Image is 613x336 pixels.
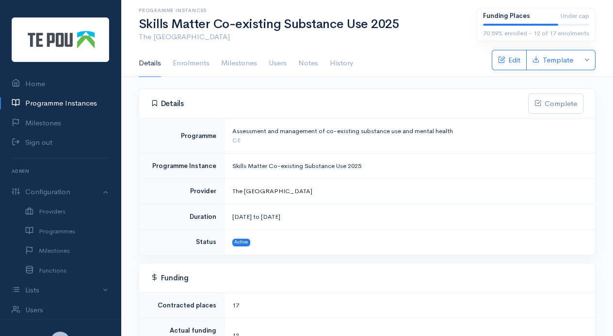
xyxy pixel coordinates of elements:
[224,118,595,153] td: Assessment and management of co-existing substance use and mental health
[492,50,526,70] a: Edit
[139,229,224,255] td: Status
[151,274,583,282] h4: Funding
[269,50,287,77] a: Users
[12,17,109,62] img: Te Pou
[12,165,109,178] h6: Admin
[151,99,528,108] h4: Details
[139,17,465,31] h1: Skills Matter Co-existing Substance Use 2025
[139,31,465,43] p: The [GEOGRAPHIC_DATA]
[224,179,595,204] td: The [GEOGRAPHIC_DATA]
[526,50,579,70] a: Template
[221,50,257,77] a: Milestones
[298,50,318,77] a: Notes
[561,11,589,21] span: Under cap
[232,136,584,145] div: CE
[173,50,210,77] a: Enrolments
[139,50,161,77] a: Details
[139,179,224,204] td: Provider
[224,204,595,229] td: [DATE] to [DATE]
[492,50,596,70] div: Basic example
[139,8,465,13] h6: Programme Instances
[224,153,595,179] td: Skills Matter Co-existing Substance Use 2025
[139,153,224,179] td: Programme Instance
[139,292,224,318] td: Contracted places
[224,292,595,318] td: 17
[483,12,530,20] b: Funding Places
[232,239,251,246] span: Active
[528,93,583,114] button: Complete
[139,118,224,153] td: Programme
[330,50,353,77] a: History
[139,204,224,229] td: Duration
[483,29,589,38] div: 70.59% enrolled - 12 of 17 enrolments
